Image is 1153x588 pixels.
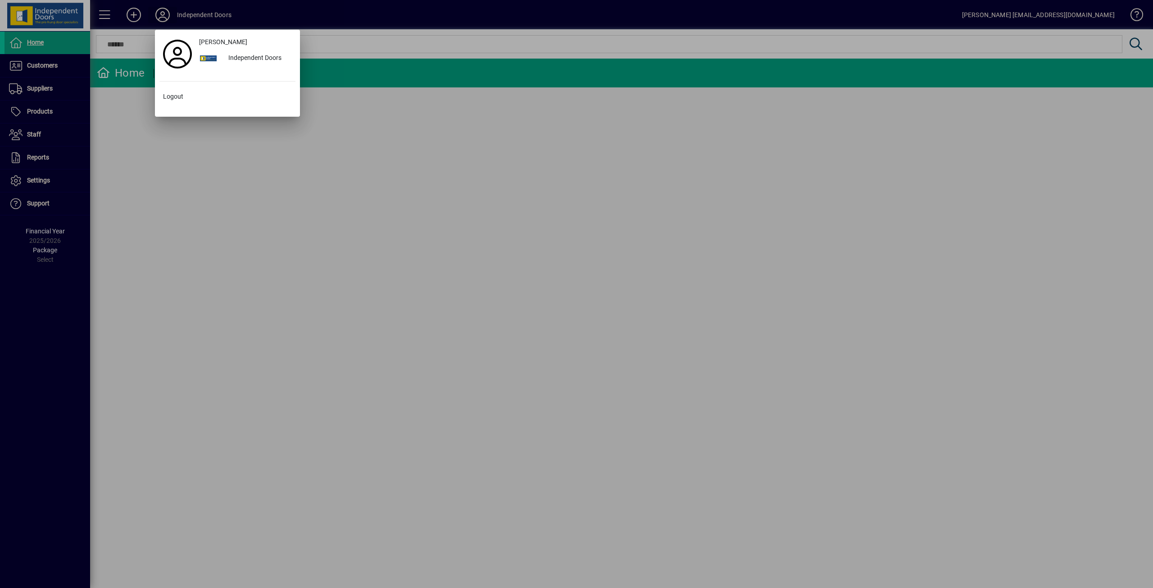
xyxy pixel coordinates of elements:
button: Independent Doors [195,50,295,67]
button: Logout [159,89,295,105]
a: [PERSON_NAME] [195,34,295,50]
span: [PERSON_NAME] [199,37,247,47]
span: Logout [163,92,183,101]
div: Independent Doors [221,50,295,67]
a: Profile [159,46,195,62]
